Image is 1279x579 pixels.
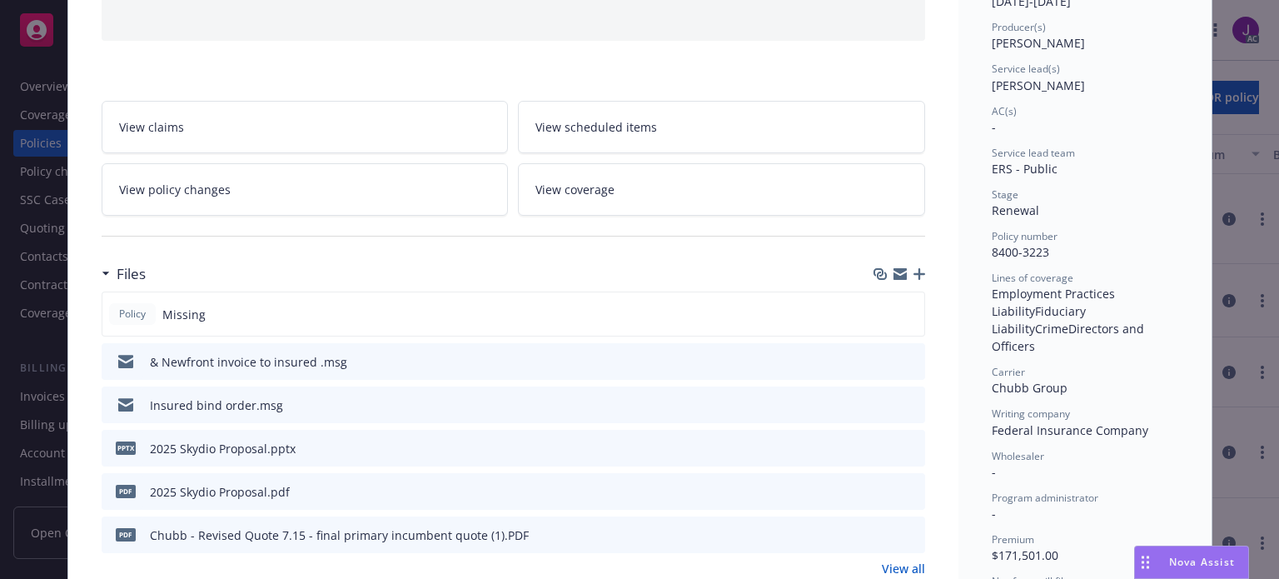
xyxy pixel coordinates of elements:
[903,527,918,544] button: preview file
[992,547,1058,563] span: $171,501.00
[116,528,136,541] span: PDF
[903,353,918,371] button: preview file
[877,353,890,371] button: download file
[535,118,657,136] span: View scheduled items
[992,321,1147,354] span: Directors and Officers
[116,442,136,454] span: pptx
[116,485,136,497] span: pdf
[992,77,1085,93] span: [PERSON_NAME]
[992,303,1089,337] span: Fiduciary Liability
[992,380,1067,396] span: Chubb Group
[535,181,615,198] span: View coverage
[877,440,890,457] button: download file
[992,35,1085,51] span: [PERSON_NAME]
[1134,546,1249,579] button: Nova Assist
[992,286,1118,319] span: Employment Practices Liability
[102,163,509,216] a: View policy changes
[102,263,146,285] div: Files
[992,119,996,135] span: -
[877,397,890,414] button: download file
[992,202,1039,218] span: Renewal
[877,527,890,544] button: download file
[992,104,1017,118] span: AC(s)
[903,397,918,414] button: preview file
[119,118,184,136] span: View claims
[992,365,1025,379] span: Carrier
[992,20,1046,34] span: Producer(s)
[992,244,1049,260] span: 8400-3223
[518,163,925,216] a: View coverage
[992,62,1060,76] span: Service lead(s)
[877,483,890,501] button: download file
[992,407,1070,421] span: Writing company
[150,440,296,457] div: 2025 Skydio Proposal.pptx
[992,422,1148,438] span: Federal Insurance Company
[117,263,146,285] h3: Files
[1169,555,1235,569] span: Nova Assist
[150,397,283,414] div: Insured bind order.msg
[992,532,1034,547] span: Premium
[992,271,1073,285] span: Lines of coverage
[1135,547,1156,578] div: Drag to move
[992,464,996,480] span: -
[992,506,996,522] span: -
[150,483,290,501] div: 2025 Skydio Proposal.pdf
[1035,321,1068,337] span: Crime
[992,161,1058,177] span: ERS - Public
[162,306,206,323] span: Missing
[116,307,149,322] span: Policy
[518,101,925,153] a: View scheduled items
[992,491,1098,505] span: Program administrator
[882,560,925,577] a: View all
[992,229,1058,243] span: Policy number
[992,187,1018,202] span: Stage
[992,146,1075,160] span: Service lead team
[150,353,347,371] div: & Newfront invoice to insured .msg
[992,449,1044,463] span: Wholesaler
[150,527,529,544] div: Chubb - Revised Quote 7.15 - final primary incumbent quote (1).PDF
[102,101,509,153] a: View claims
[903,483,918,501] button: preview file
[119,181,231,198] span: View policy changes
[903,440,918,457] button: preview file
